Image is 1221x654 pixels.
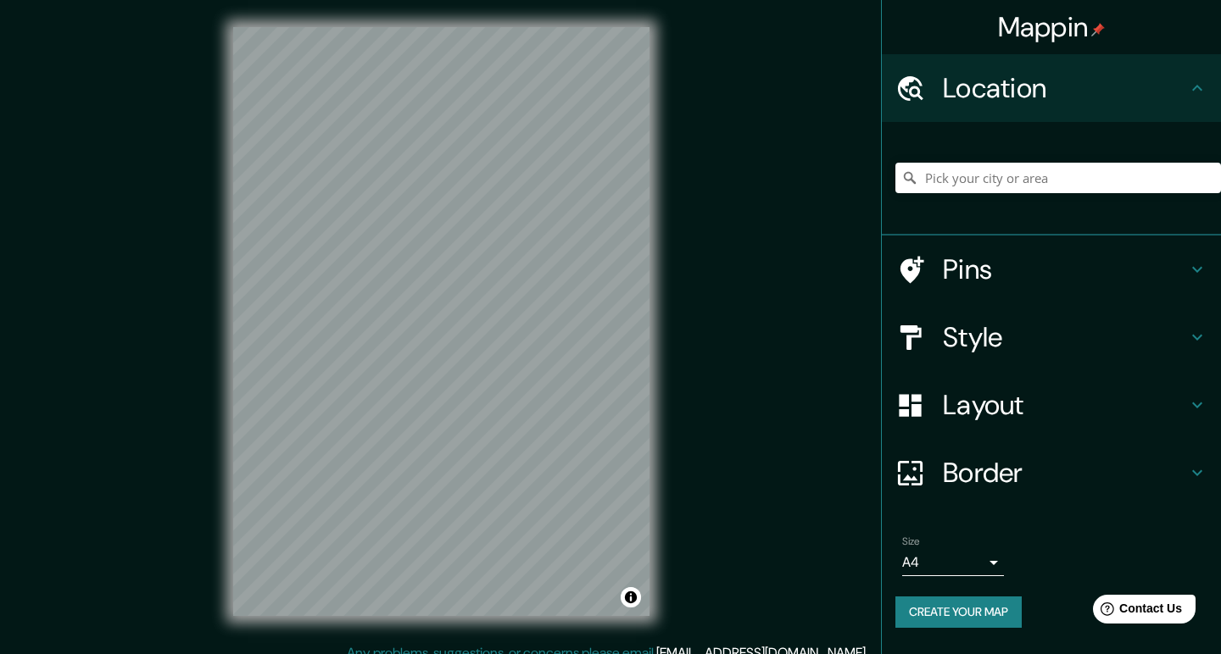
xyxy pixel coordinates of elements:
[1070,588,1202,635] iframe: Help widget launcher
[882,371,1221,439] div: Layout
[902,549,1004,576] div: A4
[943,252,1187,286] h4: Pins
[882,439,1221,507] div: Border
[943,320,1187,354] h4: Style
[882,236,1221,303] div: Pins
[233,27,650,616] canvas: Map
[943,71,1187,105] h4: Location
[943,456,1187,490] h4: Border
[621,587,641,607] button: Toggle attribution
[943,388,1187,422] h4: Layout
[895,163,1221,193] input: Pick your city or area
[902,535,920,549] label: Size
[1091,23,1105,36] img: pin-icon.png
[895,596,1022,628] button: Create your map
[882,303,1221,371] div: Style
[998,10,1106,44] h4: Mappin
[882,54,1221,122] div: Location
